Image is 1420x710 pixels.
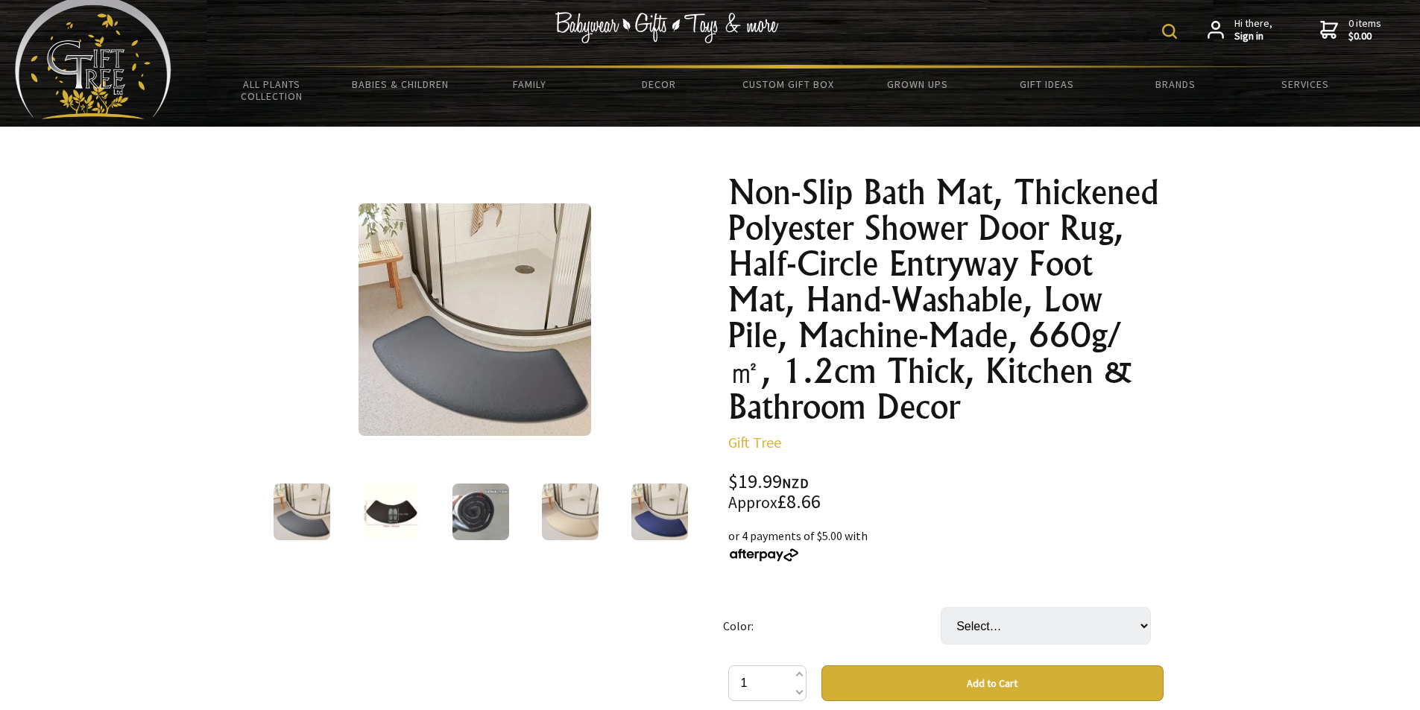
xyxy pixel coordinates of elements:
a: Grown Ups [853,69,982,100]
a: Hi there,Sign in [1208,17,1272,43]
a: Services [1240,69,1369,100]
a: Babies & Children [336,69,465,100]
img: Non-Slip Bath Mat, Thickened Polyester Shower Door Rug, Half-Circle Entryway Foot Mat, Hand-Washa... [363,484,420,540]
span: Hi there, [1234,17,1272,43]
a: Custom Gift Box [724,69,853,100]
img: Non-Slip Bath Mat, Thickened Polyester Shower Door Rug, Half-Circle Entryway Foot Mat, Hand-Washa... [542,484,599,540]
img: Afterpay [728,548,800,562]
img: Babywear - Gifts - Toys & more [555,12,779,43]
a: Brands [1111,69,1240,100]
div: $19.99 £8.66 [728,472,1164,512]
small: Approx [728,492,777,513]
a: All Plants Collection [207,69,336,112]
strong: Sign in [1234,30,1272,43]
img: product search [1162,24,1177,39]
a: Gift Ideas [982,69,1111,100]
a: 0 items$0.00 [1320,17,1381,43]
a: Gift Tree [728,433,781,451]
strong: $0.00 [1348,30,1381,43]
span: NZD [782,475,809,492]
span: 0 items [1348,16,1381,43]
button: Add to Cart [821,665,1164,701]
img: Non-Slip Bath Mat, Thickened Polyester Shower Door Rug, Half-Circle Entryway Foot Mat, Hand-Washa... [631,484,688,540]
img: Non-Slip Bath Mat, Thickened Polyester Shower Door Rug, Half-Circle Entryway Foot Mat, Hand-Washa... [452,484,509,540]
div: or 4 payments of $5.00 with [728,527,1164,562]
a: Decor [594,69,723,100]
img: Non-Slip Bath Mat, Thickened Polyester Shower Door Rug, Half-Circle Entryway Foot Mat, Hand-Washa... [274,484,330,540]
h1: Non-Slip Bath Mat, Thickened Polyester Shower Door Rug, Half-Circle Entryway Foot Mat, Hand-Washa... [728,174,1164,425]
a: Family [465,69,594,100]
td: Color: [723,586,941,665]
img: Non-Slip Bath Mat, Thickened Polyester Shower Door Rug, Half-Circle Entryway Foot Mat, Hand-Washa... [359,203,591,436]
